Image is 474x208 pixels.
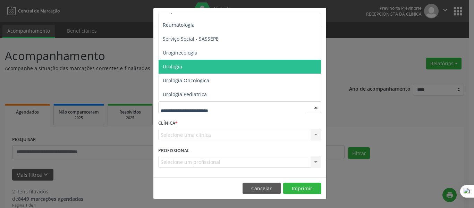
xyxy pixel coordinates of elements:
[163,63,182,70] span: Urologia
[158,13,238,22] h5: Relatório de agendamentos
[158,145,189,156] label: PROFISSIONAL
[163,35,219,42] span: Serviço Social - SASSEPE
[312,8,326,25] button: Close
[163,77,209,84] span: Urologia Oncologica
[283,183,321,194] button: Imprimir
[243,183,281,194] button: Cancelar
[163,22,195,28] span: Reumatologia
[163,49,197,56] span: Uroginecologia
[163,91,207,98] span: Urologia Pediatrica
[158,118,178,129] label: CLÍNICA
